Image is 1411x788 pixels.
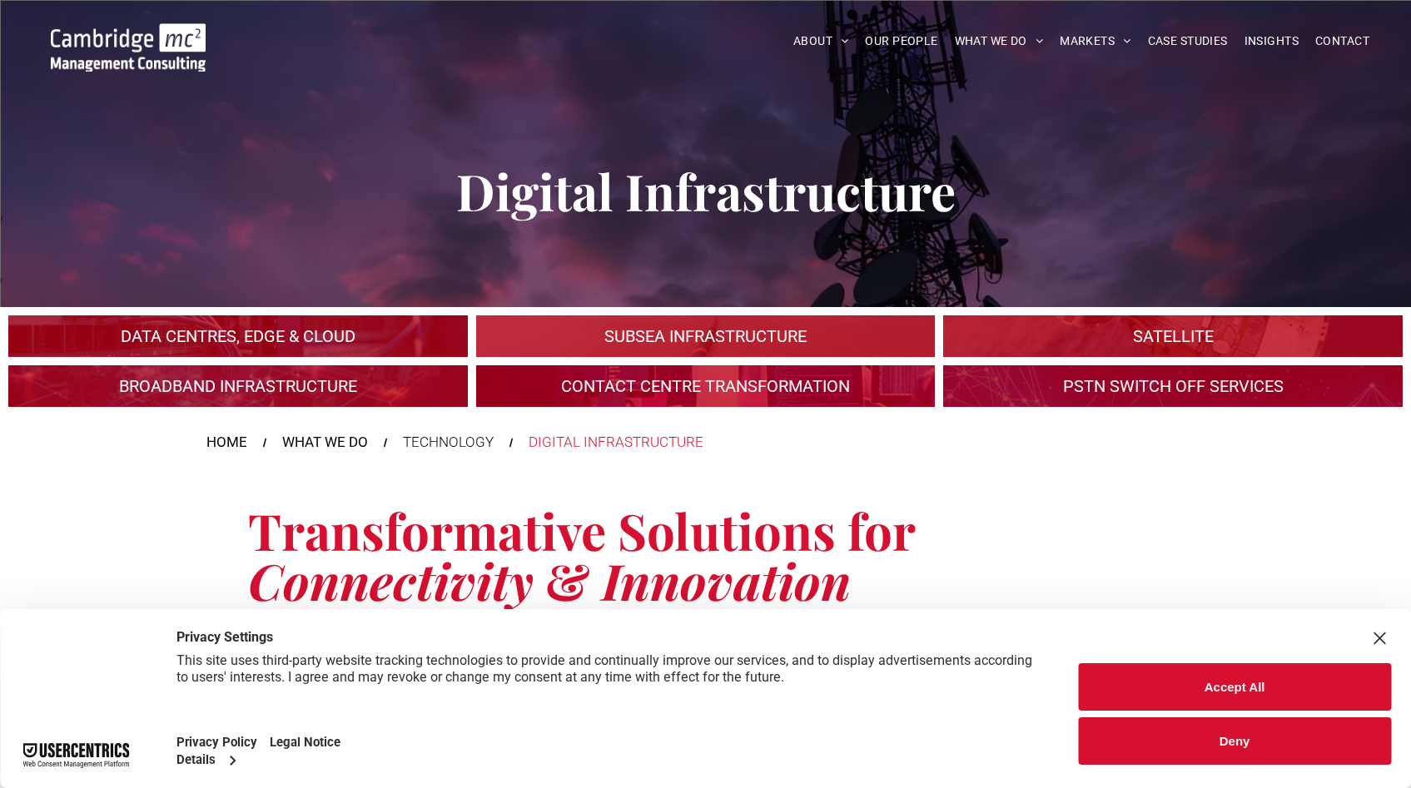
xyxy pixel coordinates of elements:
a: A large mall with arched glass roof [943,315,1403,357]
div: DIGITAL INFRASTRUCTURE [529,432,703,453]
div: TECHNOLOGY [403,432,494,453]
a: Digital Infrastructure | Contact Centre Transformation & Customer Satisfaction [476,365,936,407]
a: WHAT WE DO [946,28,1052,54]
a: WHAT WE DO [282,432,368,453]
span: Transformative Solutions for [248,497,915,563]
a: HOME [206,432,247,453]
a: CONTACT [1307,28,1378,54]
img: Go to Homepage [51,23,206,72]
a: Subsea Infrastructure | Cambridge Management Consulting [476,315,936,357]
a: MARKETS [1051,28,1139,54]
a: INSIGHTS [1236,28,1307,54]
a: A crowd in silhouette at sunset, on a rise or lookout point [8,365,468,407]
a: An industrial plant [8,315,468,357]
a: CASE STUDIES [1140,28,1236,54]
a: Your Business Transformed | Cambridge Management Consulting [51,26,206,43]
span: Connectivity [248,547,534,613]
a: Digital Infrastructure | Do You Have a PSTN Switch Off Migration Plan [943,365,1403,407]
span: & [545,547,590,613]
nav: Breadcrumbs [206,432,1205,453]
a: OUR PEOPLE [857,28,946,54]
span: Digital Infrastructure [456,157,956,224]
a: ABOUT [785,28,857,54]
span: Innovation [602,547,851,613]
